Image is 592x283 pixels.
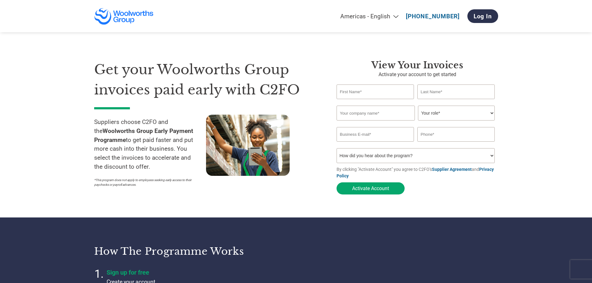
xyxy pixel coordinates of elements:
[417,100,495,103] div: Invalid last name or last name is too long
[418,106,495,121] select: Title/Role
[417,84,495,99] input: Last Name*
[94,178,200,187] p: *This program does not apply to employees seeking early access to their paychecks or payroll adva...
[107,269,262,276] h4: Sign up for free
[94,118,206,171] p: Suppliers choose C2FO and the to get paid faster and put more cash into their business. You selec...
[337,106,415,121] input: Your company name*
[337,166,498,179] p: By clicking "Activate Account" you agree to C2FO's and
[432,167,472,172] a: Supplier Agreement
[337,182,405,194] button: Activate Account
[417,142,495,146] div: Inavlid Phone Number
[206,115,290,176] img: supply chain worker
[94,127,193,144] strong: Woolworths Group Early Payment Programme
[94,8,154,25] img: Woolworths Group
[94,60,318,100] h1: Get your Woolworths Group invoices paid early with C2FO
[337,127,414,142] input: Invalid Email format
[94,245,288,258] h3: How the programme works
[337,71,498,78] p: Activate your account to get started
[337,60,498,71] h3: View your invoices
[417,127,495,142] input: Phone*
[337,84,414,99] input: First Name*
[406,13,460,20] a: [PHONE_NUMBER]
[337,167,494,178] a: Privacy Policy
[337,142,414,146] div: Inavlid Email Address
[337,100,414,103] div: Invalid first name or first name is too long
[337,121,495,125] div: Invalid company name or company name is too long
[467,9,498,23] a: Log In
